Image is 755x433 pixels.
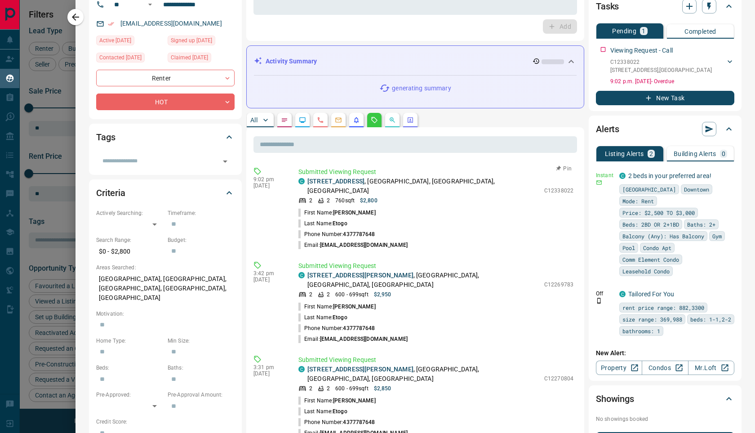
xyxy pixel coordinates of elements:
p: 2 [327,196,330,205]
button: New Task [596,91,734,105]
a: [STREET_ADDRESS][PERSON_NAME] [307,272,413,279]
span: [EMAIL_ADDRESS][DOMAIN_NAME] [320,242,408,248]
p: Building Alerts [674,151,716,157]
span: Mode: Rent [622,196,654,205]
span: Active [DATE] [99,36,131,45]
svg: Opportunities [389,116,396,124]
p: First Name: [298,303,376,311]
div: condos.ca [619,291,626,297]
div: condos.ca [298,178,305,184]
p: $0 - $2,800 [96,244,163,259]
p: 2 [649,151,653,157]
a: Condos [642,361,688,375]
span: Gym [712,232,722,241]
p: Off [596,290,614,298]
a: Tailored For You [628,290,674,298]
span: bathrooms: 1 [622,326,660,335]
div: condos.ca [619,173,626,179]
p: [STREET_ADDRESS] , [GEOGRAPHIC_DATA] [610,66,712,74]
span: Price: $2,500 TO $3,000 [622,208,695,217]
span: Beds: 2BD OR 2+1BD [622,220,679,229]
svg: Email [596,179,602,186]
span: Claimed [DATE] [171,53,208,62]
p: Home Type: [96,337,163,345]
p: 600 - 699 sqft [335,290,368,299]
p: Viewing Request - Call [610,46,673,55]
h2: Criteria [96,186,125,200]
p: Last Name: [298,407,347,415]
span: [PERSON_NAME] [333,397,375,404]
span: Downtown [684,185,709,194]
p: Motivation: [96,310,235,318]
p: Last Name: [298,313,347,321]
p: Last Name: [298,219,347,228]
a: 2 beds in your preferred area! [628,172,711,179]
div: Tue Dec 10 2024 [168,36,235,48]
svg: Lead Browsing Activity [299,116,306,124]
p: Phone Number: [298,324,375,332]
span: [PERSON_NAME] [333,210,375,216]
button: Pin [551,165,577,173]
p: No showings booked [596,415,734,423]
p: 2 [327,384,330,393]
p: C12270804 [544,375,573,383]
a: Mr.Loft [688,361,734,375]
div: HOT [96,94,235,110]
p: Budget: [168,236,235,244]
a: [STREET_ADDRESS][PERSON_NAME] [307,366,413,373]
span: 4377787648 [343,231,375,237]
p: All [250,117,258,123]
div: Wed Jul 30 2025 [96,53,163,65]
p: 0 [722,151,725,157]
p: Email: [298,241,408,249]
p: Submitted Viewing Request [298,167,573,177]
p: [DATE] [253,371,285,377]
span: Pool [622,243,635,252]
p: Instant [596,171,614,179]
p: 3:42 pm [253,270,285,277]
div: Alerts [596,118,734,140]
p: Areas Searched: [96,263,235,272]
div: Fri Dec 13 2024 [168,53,235,65]
div: Criteria [96,182,235,204]
div: Tags [96,126,235,148]
p: Baths: [168,364,235,372]
svg: Notes [281,116,288,124]
p: New Alert: [596,348,734,358]
p: Pending [612,28,636,34]
p: C12269783 [544,281,573,289]
a: Property [596,361,642,375]
span: Leasehold Condo [622,267,670,276]
span: beds: 1-1,2-2 [690,315,731,324]
div: Mon Aug 11 2025 [96,36,163,48]
p: Min Size: [168,337,235,345]
h2: Showings [596,392,634,406]
div: condos.ca [298,366,305,372]
p: C12338022 [610,58,712,66]
p: $2,850 [374,384,391,393]
div: Showings [596,388,734,410]
div: Activity Summary [254,53,577,70]
span: rent price range: 882,3300 [622,303,704,312]
svg: Email Verified [108,21,114,27]
span: Etogo [333,314,347,321]
p: 3:31 pm [253,364,285,371]
h2: Tags [96,130,115,144]
p: Submitted Viewing Request [298,355,573,365]
p: 2 [309,196,312,205]
div: condos.ca [298,272,305,278]
p: 1 [642,28,645,34]
p: [DATE] [253,277,285,283]
a: [STREET_ADDRESS] [307,178,364,185]
span: Etogo [333,408,347,415]
svg: Push Notification Only [596,298,602,304]
p: 9:02 p.m. [DATE] - Overdue [610,77,734,85]
span: [PERSON_NAME] [333,304,375,310]
p: Actively Searching: [96,209,163,217]
span: Baths: 2+ [687,220,715,229]
p: Search Range: [96,236,163,244]
p: , [GEOGRAPHIC_DATA], [GEOGRAPHIC_DATA], [GEOGRAPHIC_DATA] [307,271,540,290]
p: , [GEOGRAPHIC_DATA], [GEOGRAPHIC_DATA], [GEOGRAPHIC_DATA] [307,365,540,384]
p: 2 [309,384,312,393]
p: Pre-Approved: [96,391,163,399]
